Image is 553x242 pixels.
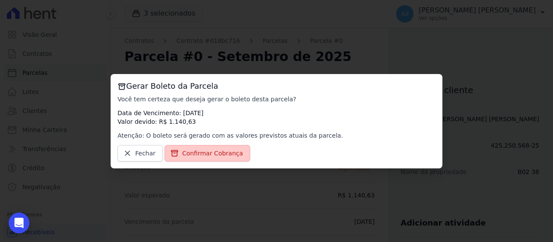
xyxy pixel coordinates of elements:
div: Open Intercom Messenger [9,213,29,233]
a: Confirmar Cobrança [165,145,251,161]
p: Atenção: O boleto será gerado com as valores previstos atuais da parcela. [118,131,435,140]
span: Fechar [135,149,156,158]
p: Você tem certeza que deseja gerar o boleto desta parcela? [118,95,435,103]
span: Confirmar Cobrança [182,149,243,158]
h3: Gerar Boleto da Parcela [118,81,435,91]
a: Fechar [118,145,163,161]
p: Data de Vencimento: [DATE] Valor devido: R$ 1.140,63 [118,109,435,126]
